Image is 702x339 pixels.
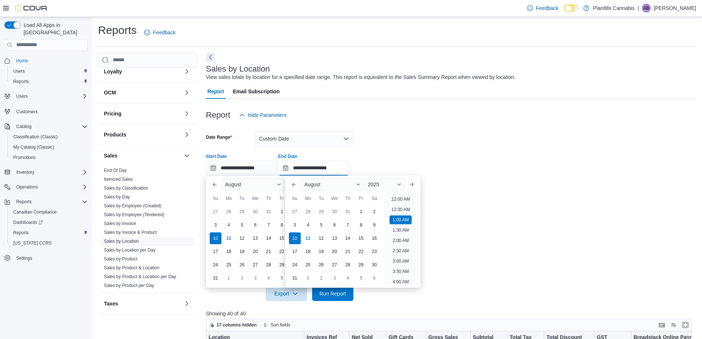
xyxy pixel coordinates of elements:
a: Promotions [10,153,39,162]
button: Operations [1,182,91,192]
li: 3:30 AM [390,267,412,276]
button: Sales [104,152,181,159]
div: day-3 [210,219,221,231]
a: Classification (Classic) [10,132,61,141]
span: Inventory [13,168,88,177]
div: day-1 [302,272,314,284]
span: Users [13,68,25,74]
a: Feedback [524,1,561,15]
span: Catalog [13,122,88,131]
div: day-4 [302,219,314,231]
div: day-1 [276,206,288,218]
button: OCM [182,88,191,97]
a: Sales by Employee (Tendered) [104,212,164,217]
button: Previous Month [209,179,221,190]
button: Users [7,66,91,76]
nav: Complex example [4,52,88,283]
div: day-30 [249,206,261,218]
span: Reports [16,199,32,205]
a: Sales by Invoice & Product [104,230,157,235]
button: Products [104,131,181,138]
button: Pricing [104,110,181,117]
span: [US_STATE] CCRS [13,240,52,246]
span: 2025 [368,181,379,187]
button: Canadian Compliance [7,207,91,217]
a: Canadian Compliance [10,208,60,217]
span: Home [13,56,88,65]
div: day-3 [329,272,340,284]
li: 2:00 AM [390,236,412,245]
span: Dashboards [13,219,43,225]
h3: Taxes [104,300,118,307]
div: day-1 [223,272,235,284]
div: day-26 [236,259,248,271]
li: 4:00 AM [390,277,412,286]
span: Feedback [536,4,558,12]
div: Tu [236,193,248,204]
div: day-27 [329,259,340,271]
div: Fr [355,193,367,204]
span: Catalog [16,124,31,129]
div: Sales [98,166,197,293]
div: day-18 [223,246,235,257]
div: day-6 [249,219,261,231]
span: Reports [13,230,29,236]
label: Start Date [206,153,227,159]
p: Plantlife Cannabis [593,4,635,13]
div: day-6 [369,272,380,284]
div: day-18 [302,246,314,257]
div: August, 2025 [288,205,381,285]
span: Reports [10,228,88,237]
div: day-28 [342,259,354,271]
li: 1:30 AM [390,226,412,235]
span: Sales by Location per Day [104,247,156,253]
button: Catalog [1,121,91,132]
div: day-23 [369,246,380,257]
div: Su [289,193,301,204]
span: Report [207,84,224,99]
button: Previous Month [288,179,300,190]
a: Users [10,67,28,76]
div: day-11 [223,232,235,244]
div: day-29 [236,206,248,218]
div: day-13 [249,232,261,244]
span: August [225,181,241,187]
span: Customers [13,107,88,116]
span: Classification (Classic) [10,132,88,141]
span: Run Report [319,290,346,297]
div: Fr [276,193,288,204]
button: Sort fields [260,321,293,329]
span: Hide Parameters [248,111,287,119]
button: Enter fullscreen [681,321,690,329]
h3: Loyalty [104,68,122,75]
button: [US_STATE] CCRS [7,238,91,248]
a: Reports [10,77,32,86]
input: Press the down key to enter a popover containing a calendar. Press the escape key to close the po... [278,161,349,176]
div: day-16 [369,232,380,244]
button: Export [266,286,307,301]
button: Loyalty [182,67,191,76]
span: Sales by Location [104,238,139,244]
div: Button. Open the month selector. August is currently selected. [222,179,284,190]
div: day-27 [289,206,301,218]
div: day-29 [276,259,288,271]
div: day-30 [329,206,340,218]
div: day-15 [355,232,367,244]
button: Reports [1,197,91,207]
a: Sales by Classification [104,186,148,191]
div: day-11 [302,232,314,244]
div: day-10 [210,232,221,244]
span: Sales by Invoice [104,221,136,226]
h3: Products [104,131,126,138]
li: 12:30 AM [388,205,413,214]
div: day-14 [342,232,354,244]
div: day-7 [342,219,354,231]
button: OCM [104,89,181,96]
button: Taxes [104,300,181,307]
div: day-6 [329,219,340,231]
div: Button. Open the month selector. August is currently selected. [301,179,363,190]
span: Classification (Classic) [13,134,58,140]
button: Operations [13,183,41,191]
div: day-24 [210,259,221,271]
